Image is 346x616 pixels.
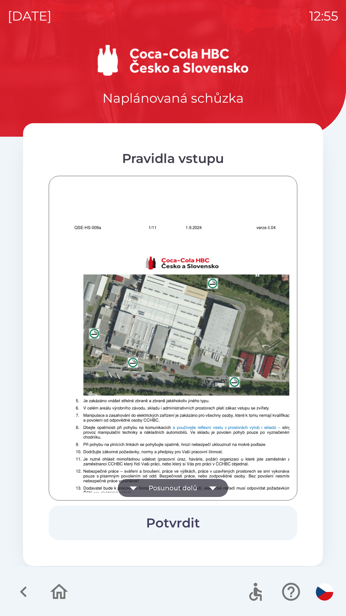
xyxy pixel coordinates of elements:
[309,6,338,26] p: 12:55
[103,89,244,108] p: Naplánovaná schůzka
[316,583,333,601] img: cs flag
[118,479,228,497] button: Posunout dolů
[49,149,297,168] div: Pravidla vstupu
[23,45,323,76] img: Logo
[49,506,297,540] button: Potvrdit
[8,6,52,26] p: [DATE]
[57,245,305,597] img: VGglmRcuQ4JDeG8FRTn2z89J9hbt9UD20+fv+0zBkYP+EYEcIxD+ESX5shAQAkJACAgBISAEhIAQyCEERCDkkIGW2xQCQkAIC...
